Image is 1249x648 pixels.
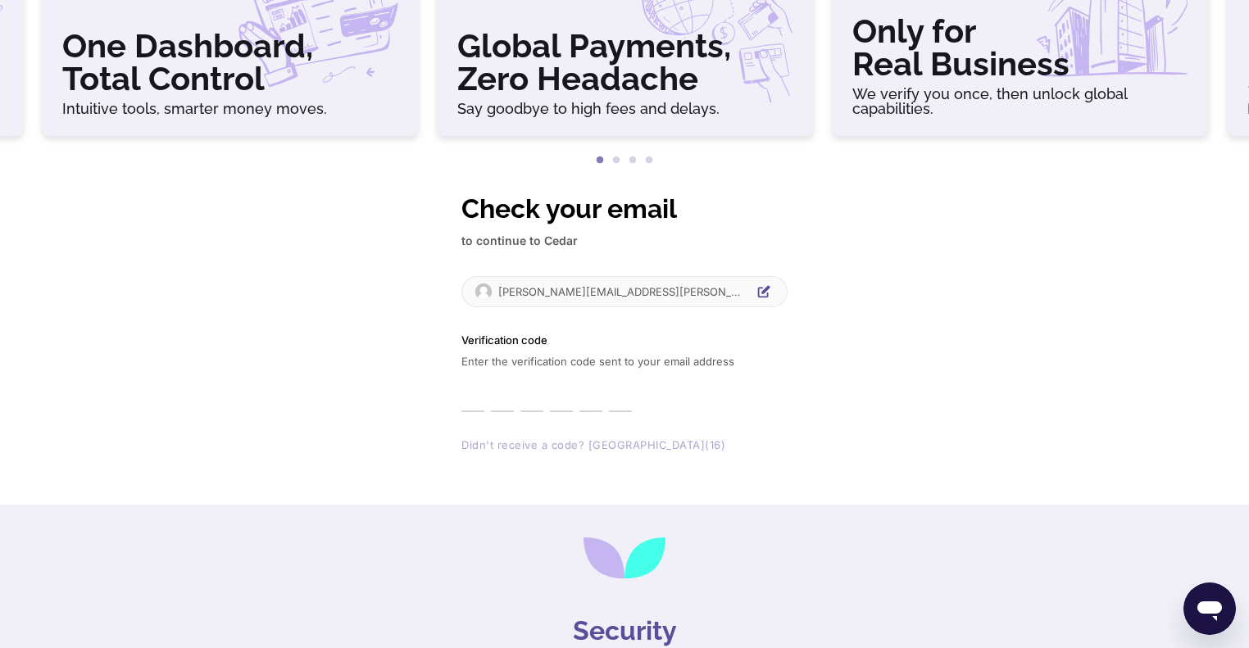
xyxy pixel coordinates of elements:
[461,374,484,412] input: Enter verification code. Digit 1
[62,102,398,116] h6: Intuitive tools, smarter money moves.
[641,152,657,169] button: 4
[461,333,788,348] p: Verification code
[852,15,1188,80] h3: Only for Real Business
[624,152,641,169] button: 3
[461,232,788,250] p: to continue to Cedar
[457,29,793,95] h3: Global Payments, Zero Headache
[1183,582,1236,635] iframe: Button to launch messaging window
[520,374,543,412] input: Digit 3
[852,87,1188,116] h6: We verify you once, then unlock global capabilities.
[608,152,624,169] button: 2
[498,285,747,298] p: [PERSON_NAME][EMAIL_ADDRESS][PERSON_NAME][DOMAIN_NAME]
[592,152,608,169] button: 1
[491,374,514,412] input: Digit 2
[579,374,602,412] input: Digit 5
[461,355,788,368] p: Enter the verification code sent to your email address
[461,189,788,229] h1: Check your email
[457,102,793,116] h6: Say goodbye to high fees and delays.
[609,374,632,412] input: Digit 6
[62,29,398,95] h3: One Dashboard, Total Control
[754,282,774,301] button: Edit
[550,374,573,412] input: Digit 4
